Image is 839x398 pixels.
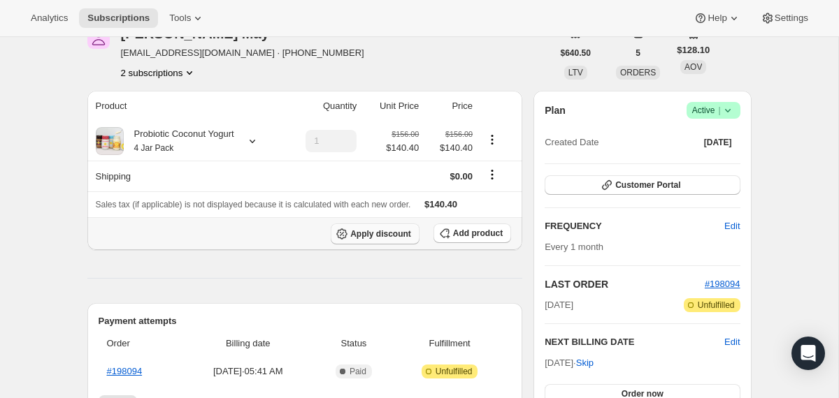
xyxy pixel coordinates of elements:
[677,43,710,57] span: $128.10
[96,127,124,155] img: product img
[87,91,284,121] th: Product
[545,277,705,291] h2: LAST ORDER
[545,242,603,252] span: Every 1 month
[99,314,512,328] h2: Payment attempts
[545,335,724,349] h2: NEXT BILLING DATE
[545,103,566,117] h2: Plan
[450,171,473,182] span: $0.00
[545,175,740,195] button: Customer Portal
[615,179,680,191] span: Customer Portal
[453,228,503,239] span: Add product
[724,335,740,349] button: Edit
[185,364,311,378] span: [DATE] · 05:41 AM
[284,91,361,121] th: Quantity
[87,27,110,49] span: Paula May
[392,130,419,138] small: $156.00
[724,219,740,233] span: Edit
[121,66,197,80] button: Product actions
[716,215,748,237] button: Edit
[433,223,511,243] button: Add product
[704,137,732,148] span: [DATE]
[718,105,720,116] span: |
[705,279,740,289] a: #198094
[107,366,143,376] a: #198094
[99,328,181,359] th: Order
[121,46,364,60] span: [EMAIL_ADDRESS][DOMAIN_NAME] · [PHONE_NUMBER]
[791,337,825,370] div: Open Intercom Messenger
[620,68,656,78] span: ORDERS
[752,8,817,28] button: Settings
[552,43,599,63] button: $640.50
[481,132,503,147] button: Product actions
[705,277,740,291] button: #198094
[708,13,726,24] span: Help
[568,352,602,374] button: Skip
[331,223,419,244] button: Apply discount
[698,300,735,311] span: Unfulfilled
[445,130,473,138] small: $156.00
[87,161,284,191] th: Shipping
[545,135,598,149] span: Created Date
[424,199,457,209] span: $140.40
[169,13,191,24] span: Tools
[696,133,740,152] button: [DATE]
[134,143,174,153] small: 4 Jar Pack
[692,103,735,117] span: Active
[545,219,724,233] h2: FREQUENCY
[87,13,150,24] span: Subscriptions
[396,337,503,351] span: Fulfillment
[775,13,808,24] span: Settings
[79,8,158,28] button: Subscriptions
[436,366,473,377] span: Unfulfilled
[124,127,234,155] div: Probiotic Coconut Yogurt
[31,13,68,24] span: Analytics
[423,91,477,121] th: Price
[350,228,411,239] span: Apply discount
[576,356,594,370] span: Skip
[96,200,411,209] span: Sales tax (if applicable) is not displayed because it is calculated with each new order.
[627,43,649,63] button: 5
[684,62,702,72] span: AOV
[561,47,591,59] span: $640.50
[568,68,583,78] span: LTV
[161,8,213,28] button: Tools
[320,337,388,351] span: Status
[386,141,419,155] span: $140.40
[185,337,311,351] span: Billing date
[361,91,423,121] th: Unit Price
[350,366,366,377] span: Paid
[121,27,286,40] div: [PERSON_NAME] May
[481,167,503,182] button: Shipping actions
[545,298,573,312] span: [DATE]
[427,141,473,155] span: $140.40
[685,8,749,28] button: Help
[545,358,594,368] span: [DATE] ·
[636,47,640,59] span: 5
[22,8,76,28] button: Analytics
